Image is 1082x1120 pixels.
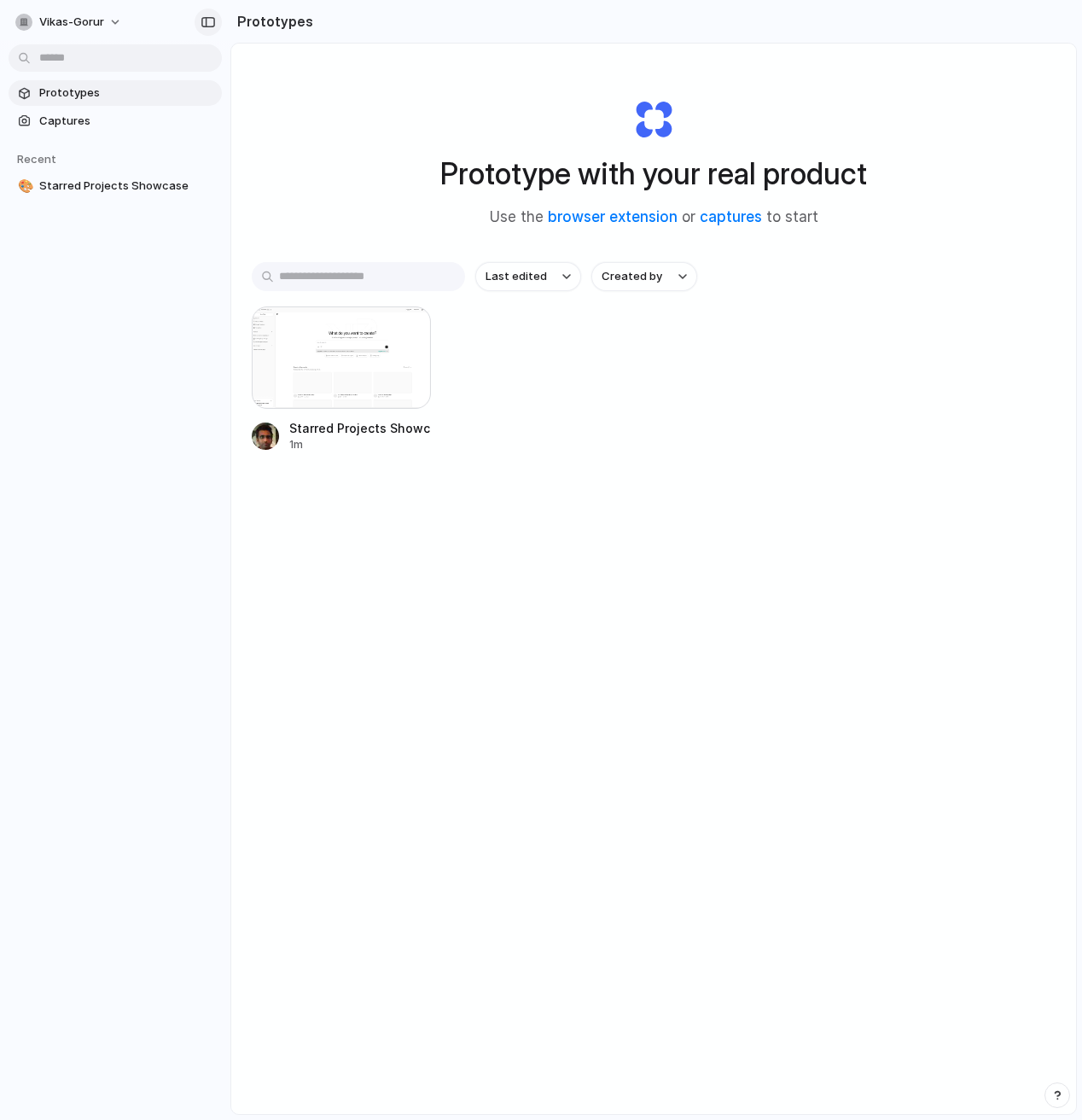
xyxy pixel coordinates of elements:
[440,151,867,196] h1: Prototype with your real product
[9,9,131,36] button: vikas-gorur
[591,262,697,291] button: Created by
[17,152,56,166] span: Recent
[230,11,313,32] h2: Prototypes
[9,108,222,134] a: Captures
[39,14,104,31] span: vikas-gorur
[18,177,30,196] div: 🎨
[39,113,215,130] span: Captures
[39,178,215,195] span: Starred Projects Showcase
[9,80,222,106] a: Prototypes
[602,268,662,285] span: Created by
[289,419,431,437] div: Starred Projects Showcase
[289,437,431,452] div: 1m
[475,262,581,291] button: Last edited
[486,268,547,285] span: Last edited
[9,173,222,199] a: 🎨Starred Projects Showcase
[39,85,215,102] span: Prototypes
[15,178,32,195] button: 🎨
[548,208,678,225] a: browser extension
[252,306,431,452] a: Starred Projects ShowcaseStarred Projects Showcase1m
[490,207,818,229] span: Use the or to start
[700,208,762,225] a: captures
